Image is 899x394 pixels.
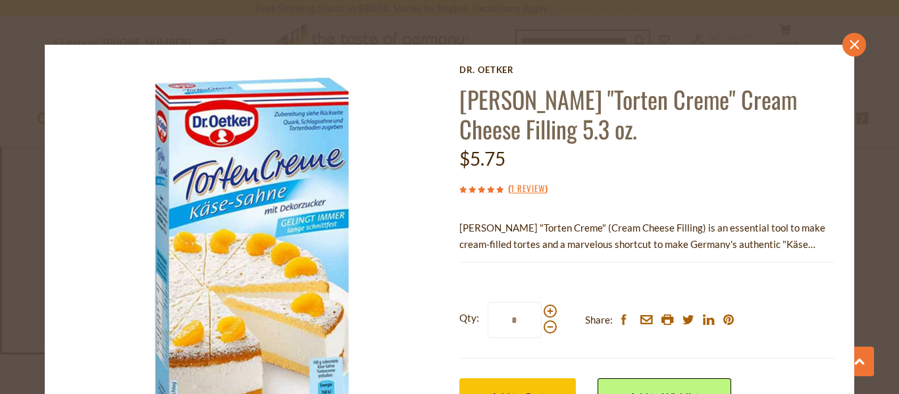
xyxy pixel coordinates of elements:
span: ( ) [508,182,548,195]
a: [PERSON_NAME] "Torten Creme" Cream Cheese Filling 5.3 oz. [459,82,797,146]
a: Dr. Oetker [459,64,835,75]
strong: Qty: [459,310,479,326]
span: Share: [585,312,613,328]
span: $5.75 [459,147,505,170]
a: 1 Review [511,182,545,196]
span: [PERSON_NAME] "Torten Creme" (Cream Cheese Filling) is an essential tool to make cream-filled tor... [459,222,831,316]
input: Qty: [488,302,542,338]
